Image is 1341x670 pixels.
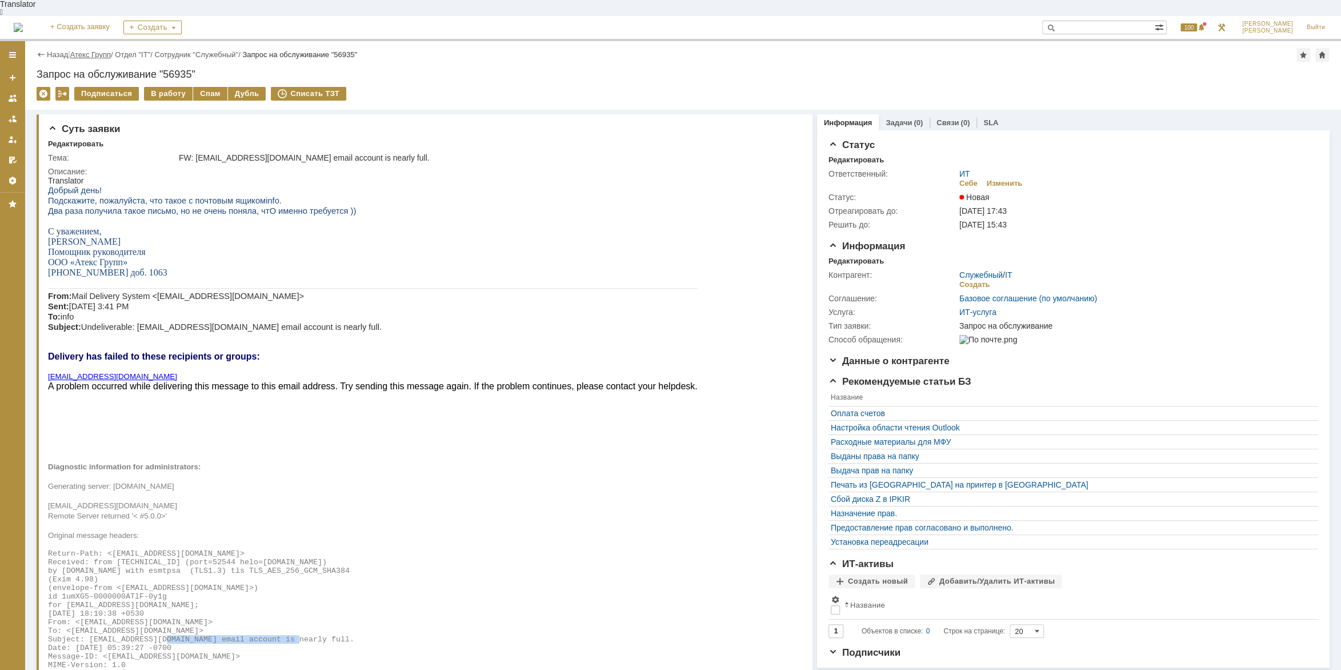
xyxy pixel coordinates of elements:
[1300,16,1332,39] a: Выйти
[14,23,23,32] a: Перейти на домашнюю страницу
[1174,16,1208,39] div: Открыть панель уведомлений
[831,523,1310,532] a: Предоставление прав согласовано и выполнено.
[1296,48,1310,62] div: Добавить в избранное
[3,69,22,87] a: Создать заявку
[68,50,70,58] div: |
[115,50,150,59] a: Отдел "IT"
[959,321,1311,330] div: Запрос на обслуживание
[48,139,103,149] div: Редактировать
[831,452,1310,461] a: Выданы права на папку
[1215,21,1228,34] a: Перейти в интерфейс администратора
[828,220,957,229] div: Решить до:
[828,321,957,330] div: Тип заявки:
[862,624,1005,638] i: Строк на странице:
[828,169,957,178] div: Ответственный:
[154,50,238,59] a: Сотрудник "Служебный"
[231,20,234,29] span: .
[983,118,998,127] a: SLA
[828,335,957,344] div: Способ обращения:
[1242,27,1293,34] span: [PERSON_NAME]
[828,308,957,317] div: Услуга:
[3,151,22,169] a: Мои согласования
[959,270,1003,280] a: Служебный
[1242,21,1293,27] span: [PERSON_NAME]
[828,139,875,150] span: Статус
[831,494,1310,504] a: Сбой диска Z в IPKIR
[959,308,996,317] a: ИТ-услуга
[959,220,1007,229] span: [DATE] 15:43
[123,21,182,34] div: Создать
[959,193,990,202] span: Новая
[828,241,905,252] span: Информация
[3,89,22,107] a: Заявки на командах
[831,480,1310,489] a: Печать из [GEOGRAPHIC_DATA] на принтер в [GEOGRAPHIC_DATA]
[828,206,957,216] div: Отреагировать до:
[926,624,930,638] div: 0
[115,50,154,59] div: /
[959,179,978,188] div: Себе
[70,50,115,59] div: /
[987,179,1023,188] div: Изменить
[828,294,957,303] div: Соглашение:
[14,23,23,32] img: logo
[1180,23,1197,31] span: 100
[37,69,1330,80] div: Запрос на обслуживание "56935"
[828,270,957,280] div: Контрагент:
[831,437,1310,446] a: Расходные материалы для МФУ
[959,169,970,178] a: ИТ
[828,257,884,266] div: Редактировать
[831,466,1310,475] a: Выдача прав на папку
[1315,48,1329,62] div: Сделать домашней страницей
[828,376,971,387] span: Рекомендуемые статьи БЗ
[154,50,242,59] div: /
[3,130,22,149] a: Мои заявки
[842,593,1312,620] th: Название
[48,123,120,134] span: Суть заявки
[242,50,357,59] div: Запрос на обслуживание "56935"
[914,118,923,127] div: (0)
[959,280,990,289] div: Создать
[55,87,69,101] div: Работа с массовостью
[936,118,959,127] a: Связи
[179,153,794,162] div: FW: [EMAIL_ADDRESS][DOMAIN_NAME] email account is nearly full.
[828,647,900,658] span: Подписчики
[3,172,22,190] a: Настройки
[862,627,923,635] span: Объектов в списке:
[43,16,117,39] a: + Создать заявку
[828,559,894,569] span: ИТ-активы
[1155,21,1166,32] span: Расширенный поиск
[960,118,970,127] div: (0)
[70,50,111,59] a: Атекс Групп
[1235,16,1300,39] a: [PERSON_NAME][PERSON_NAME]
[886,118,912,127] a: Задачи
[831,409,1310,418] a: Оплата счетов
[831,595,840,604] span: Настройки
[48,153,177,162] div: Тема:
[218,20,231,29] span: info
[959,335,1017,344] img: По почте.png
[3,110,22,128] a: Заявки в моей ответственности
[831,509,1310,518] a: Назначение прав.
[37,87,50,101] div: Удалить
[831,537,1310,547] a: Установка переадресации
[959,294,1097,303] a: Базовое соглашение (по умолчанию)
[1005,270,1012,280] a: IT
[959,206,1007,216] span: [DATE] 17:43
[828,391,1312,406] th: Название
[47,50,68,59] a: Назад
[828,356,950,366] span: Данные о контрагенте
[831,423,1310,432] a: Настройка области чтения Outlook
[824,118,872,127] a: Информация
[828,155,884,165] div: Редактировать
[850,601,885,609] div: Название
